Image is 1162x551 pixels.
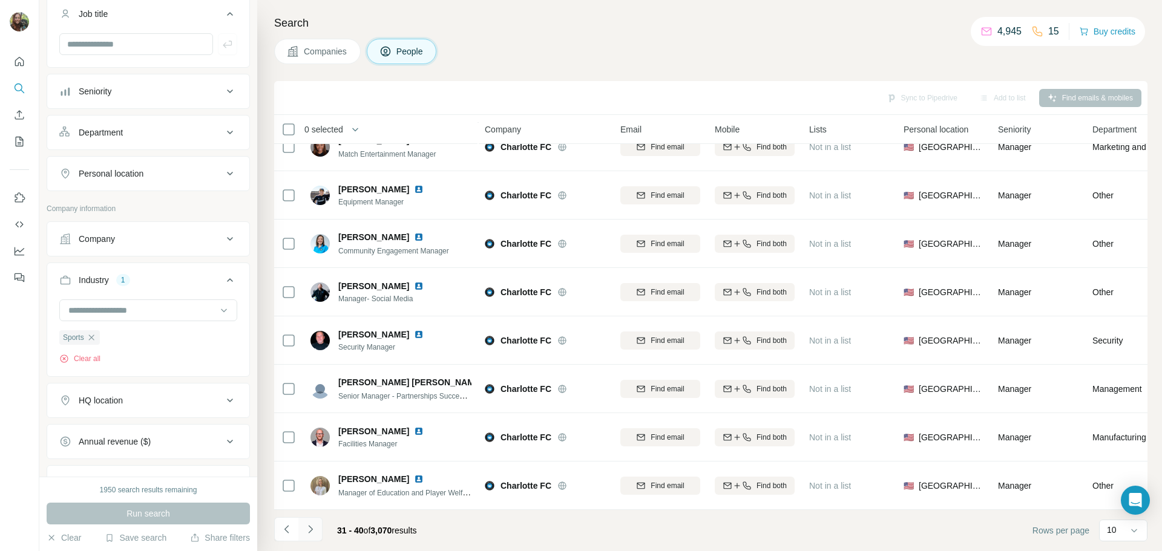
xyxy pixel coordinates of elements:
span: Charlotte FC [501,383,551,395]
p: 4,945 [997,24,1022,39]
button: Feedback [10,267,29,289]
span: Manager [998,384,1031,394]
span: Email [620,123,642,135]
button: Find both [715,380,795,398]
span: [GEOGRAPHIC_DATA] [919,431,983,443]
button: Find email [620,138,700,156]
div: Job title [79,8,108,20]
span: Not in a list [809,142,851,152]
img: Avatar [310,379,330,399]
span: 🇺🇸 [904,334,914,347]
img: LinkedIn logo [414,426,424,436]
img: Avatar [310,186,330,205]
span: [PERSON_NAME] [PERSON_NAME] [338,376,483,388]
button: Find both [715,283,795,301]
span: Charlotte FC [501,238,551,250]
button: Navigate to next page [298,517,323,541]
button: Search [10,77,29,99]
span: Find email [651,287,684,298]
button: Personal location [47,159,249,188]
span: Rows per page [1032,524,1089,536]
span: Other [1092,480,1114,492]
img: Logo of Charlotte FC [485,481,494,491]
span: 31 - 40 [337,526,364,535]
img: Logo of Charlotte FC [485,191,494,200]
span: [PERSON_NAME] [338,425,409,437]
p: 10 [1107,524,1117,536]
span: Find both [757,190,787,201]
span: Manager of Education and Player Welfare - Academy [338,487,510,497]
span: [GEOGRAPHIC_DATA] [919,189,983,201]
span: 🇺🇸 [904,286,914,298]
span: Seniority [998,123,1031,135]
span: Charlotte FC [501,141,551,153]
span: Charlotte FC [501,480,551,492]
img: Logo of Charlotte FC [485,336,494,345]
button: Find email [620,186,700,204]
button: Find both [715,235,795,253]
img: LinkedIn logo [414,474,424,484]
button: Find both [715,428,795,446]
span: Charlotte FC [501,189,551,201]
button: Find both [715,477,795,495]
span: Security [1092,334,1123,347]
span: Other [1092,238,1114,250]
button: Buy credits [1079,23,1135,40]
button: Find both [715,186,795,204]
span: Lists [809,123,827,135]
span: [GEOGRAPHIC_DATA] [919,480,983,492]
span: Manager [998,336,1031,345]
span: [GEOGRAPHIC_DATA] [919,141,983,153]
span: Manager [998,432,1031,442]
img: Logo of Charlotte FC [485,287,494,297]
span: [PERSON_NAME] [338,231,409,243]
span: Company [485,123,521,135]
span: Manager [998,239,1031,249]
span: Mobile [715,123,740,135]
img: Avatar [310,282,330,302]
div: 1950 search results remaining [100,484,197,495]
button: Enrich CSV [10,104,29,126]
span: 3,070 [370,526,392,535]
span: [GEOGRAPHIC_DATA] [919,383,983,395]
span: Find both [757,238,787,249]
span: Charlotte FC [501,431,551,443]
span: Personal location [904,123,968,135]
span: 🇺🇸 [904,189,914,201]
button: Save search [105,532,166,544]
button: Find both [715,138,795,156]
span: Manager [998,287,1031,297]
button: Share filters [190,532,250,544]
img: Avatar [10,12,29,31]
div: Open Intercom Messenger [1121,486,1150,515]
div: Annual revenue ($) [79,435,151,448]
img: Avatar [310,234,330,253]
h4: Search [274,15,1147,31]
button: Use Surfe API [10,214,29,235]
span: 🇺🇸 [904,238,914,250]
span: Senior Manager - Partnerships Success & Strategy [338,391,502,400]
div: 1 [116,275,130,285]
span: Match Entertainment Manager [338,150,436,158]
button: Annual revenue ($) [47,427,249,456]
button: Use Surfe on LinkedIn [10,187,29,209]
img: LinkedIn logo [414,330,424,339]
img: Logo of Charlotte FC [485,384,494,394]
span: [PERSON_NAME] [338,328,409,341]
img: Avatar [310,476,330,495]
span: Find email [651,142,684,152]
span: 🇺🇸 [904,431,914,443]
button: Department [47,118,249,147]
button: Clear [47,532,81,544]
span: Find both [757,335,787,346]
span: Find both [757,383,787,394]
button: Dashboard [10,240,29,262]
div: Personal location [79,168,143,180]
span: [PERSON_NAME] [338,184,409,194]
button: Find both [715,331,795,350]
img: Logo of Charlotte FC [485,432,494,442]
button: Employees (size) [47,468,249,497]
span: Find both [757,432,787,443]
span: People [396,45,424,57]
span: Charlotte FC [501,286,551,298]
